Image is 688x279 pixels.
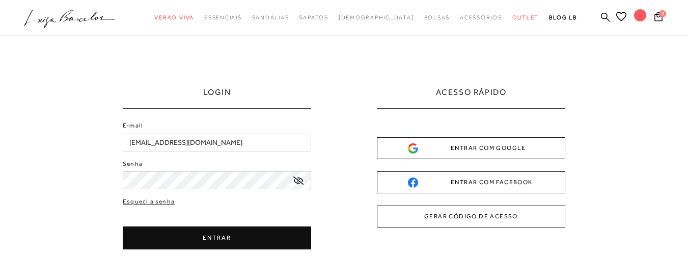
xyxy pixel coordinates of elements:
h1: LOGIN [203,87,231,108]
h2: ACESSO RÁPIDO [436,87,507,108]
button: ENTRAR COM FACEBOOK [377,171,565,193]
a: noSubCategoriesText [339,8,414,27]
a: noSubCategoriesText [460,8,502,27]
a: noSubCategoriesText [204,8,242,27]
a: noSubCategoriesText [299,8,328,27]
span: BLOG LB [549,14,576,20]
span: Bolsas [424,14,450,20]
span: Outlet [512,14,539,20]
label: E-mail [123,121,143,131]
a: Esqueci a senha [123,197,175,207]
input: E-mail [123,134,311,151]
button: GERAR CÓDIGO DE ACESSO [377,206,565,227]
a: noSubCategoriesText [512,8,539,27]
span: 0 [659,10,666,17]
a: noSubCategoriesText [252,8,289,27]
label: Senha [123,159,143,169]
a: noSubCategoriesText [154,8,194,27]
a: BLOG LB [549,8,576,27]
button: ENTRAR COM GOOGLE [377,137,565,159]
span: Essenciais [204,14,242,20]
button: ENTRAR [123,226,311,249]
span: [DEMOGRAPHIC_DATA] [339,14,414,20]
span: Verão Viva [154,14,194,20]
span: Sapatos [299,14,328,20]
span: Sandálias [252,14,289,20]
div: ENTRAR COM FACEBOOK [408,177,534,188]
div: ENTRAR COM GOOGLE [408,143,534,154]
a: exibir senha [293,176,304,184]
span: Acessórios [460,14,502,20]
button: 0 [651,11,666,25]
a: noSubCategoriesText [424,8,450,27]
